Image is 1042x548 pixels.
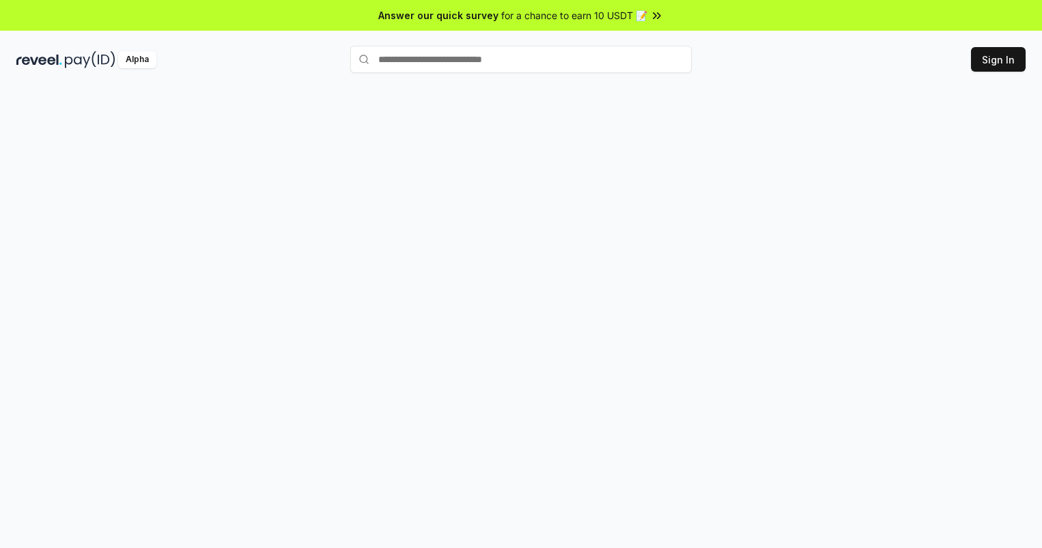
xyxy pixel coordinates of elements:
img: reveel_dark [16,51,62,68]
button: Sign In [971,47,1026,72]
span: Answer our quick survey [378,8,498,23]
span: for a chance to earn 10 USDT 📝 [501,8,647,23]
div: Alpha [118,51,156,68]
img: pay_id [65,51,115,68]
